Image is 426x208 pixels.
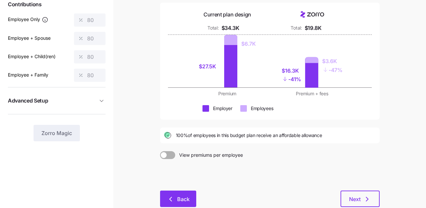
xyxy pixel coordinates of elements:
label: Employee Only [8,16,48,23]
div: Premium [189,90,266,97]
div: $34.3K [222,24,239,32]
div: - 47% [322,65,343,74]
label: Employee + Child(ren) [8,53,56,60]
span: Advanced Setup [8,97,48,105]
label: Employee + Spouse [8,35,51,42]
button: Next [341,191,380,207]
div: Employer [213,105,232,112]
div: $27.5K [199,62,220,71]
button: Zorro Magic [34,125,80,141]
div: Total: [207,25,219,31]
span: 100% of employees in this budget plan receive an affordable allowance [176,132,322,139]
div: Total: [291,25,302,31]
div: Current plan design [203,11,251,19]
label: Employee + Family [8,71,48,79]
div: $19.8K [305,24,321,32]
div: $16.3K [282,67,301,75]
div: $6.7K [241,40,255,48]
span: View premiums per employee [175,151,243,159]
div: Employees [251,105,273,112]
div: - 41% [282,75,301,83]
button: Back [160,191,196,207]
div: Premium + fees [274,90,351,97]
span: Contributions [8,0,106,9]
span: Zorro Magic [41,129,72,137]
button: Advanced Setup [8,93,106,109]
span: Next [349,195,361,203]
span: Back [177,195,190,203]
div: $3.6K [322,57,343,65]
